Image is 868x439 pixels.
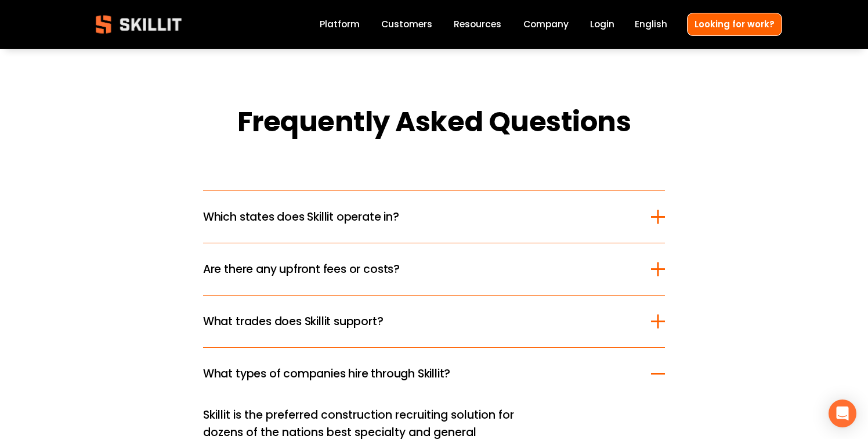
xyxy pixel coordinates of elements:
a: Customers [381,17,432,33]
a: Company [523,17,569,33]
button: Are there any upfront fees or costs? [203,243,665,295]
span: Which states does Skillit operate in? [203,208,651,225]
a: folder dropdown [454,17,501,33]
span: Resources [454,17,501,31]
strong: Frequently Asked Questions [237,100,631,148]
div: language picker [635,17,667,33]
button: What types of companies hire through Skillit? [203,348,665,400]
a: Login [590,17,614,33]
button: Which states does Skillit operate in? [203,191,665,243]
div: Open Intercom Messenger [829,400,856,427]
button: What trades does Skillit support? [203,296,665,347]
span: What types of companies hire through Skillit? [203,365,651,382]
a: Platform [320,17,360,33]
img: Skillit [86,7,191,42]
span: What trades does Skillit support? [203,313,651,330]
span: English [635,17,667,31]
span: Are there any upfront fees or costs? [203,261,651,278]
a: Looking for work? [687,13,782,35]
